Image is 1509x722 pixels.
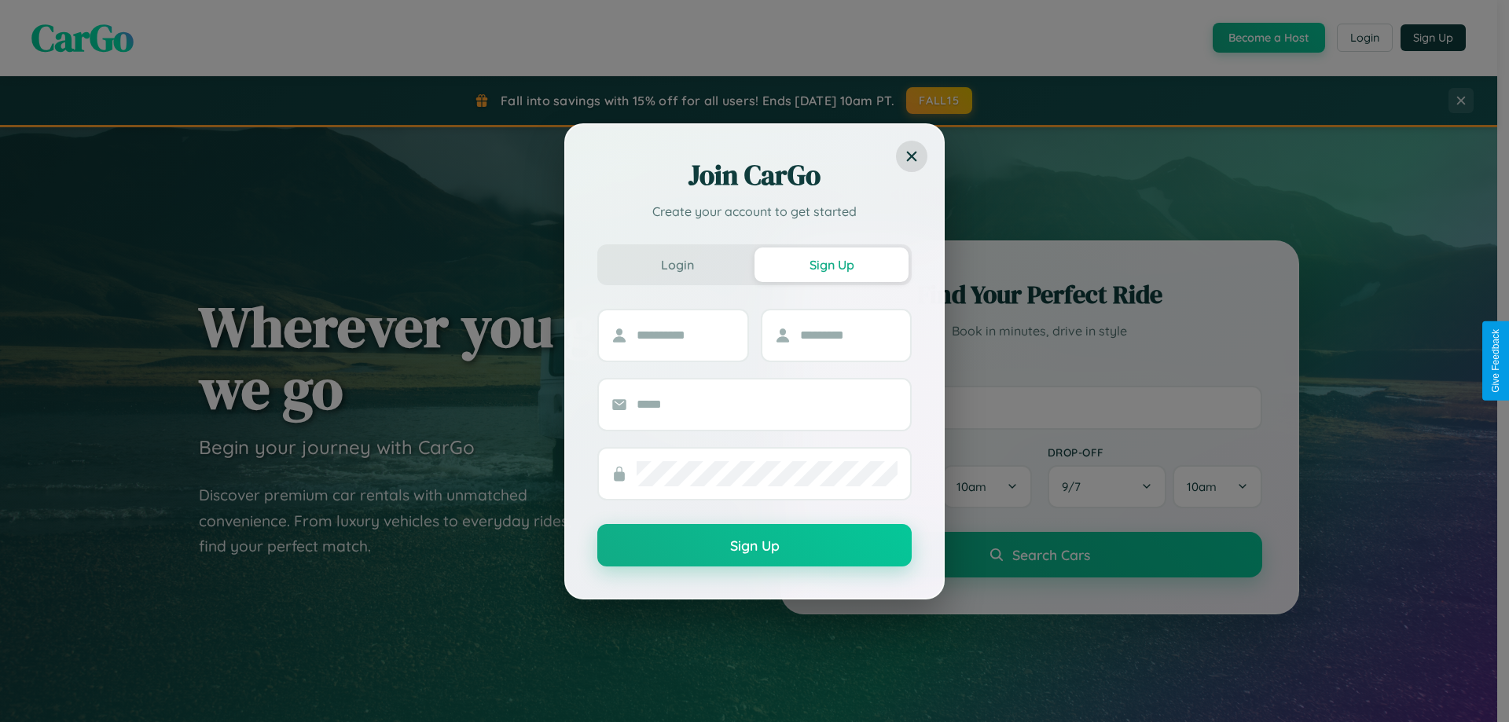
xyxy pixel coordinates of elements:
p: Create your account to get started [597,202,912,221]
div: Give Feedback [1490,329,1501,393]
button: Login [600,247,754,282]
button: Sign Up [597,524,912,566]
button: Sign Up [754,247,909,282]
h2: Join CarGo [597,156,912,194]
